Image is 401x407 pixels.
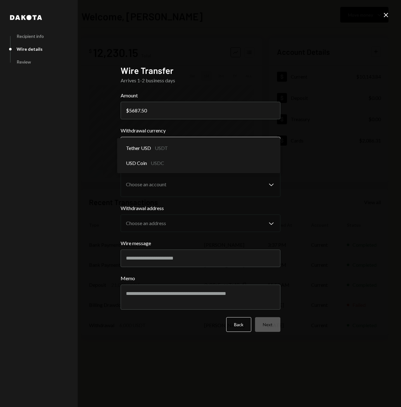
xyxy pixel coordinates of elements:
[121,137,280,154] button: Withdrawal currency
[121,77,280,84] div: Arrives 1-2 business days
[126,107,129,113] div: $
[121,204,280,212] label: Withdrawal address
[121,64,280,77] h2: Wire Transfer
[121,275,280,282] label: Memo
[121,214,280,232] button: Withdrawal address
[126,144,151,152] span: Tether USD
[17,46,43,52] div: Wire details
[121,102,280,119] input: 0.00
[121,127,280,134] label: Withdrawal currency
[121,172,280,197] button: Withdrawal account
[151,159,164,167] div: USDC
[226,317,251,332] button: Back
[17,59,31,64] div: Review
[126,159,147,167] span: USD Coin
[121,92,280,99] label: Amount
[155,144,168,152] div: USDT
[17,33,44,39] div: Recipient info
[121,240,280,247] label: Wire message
